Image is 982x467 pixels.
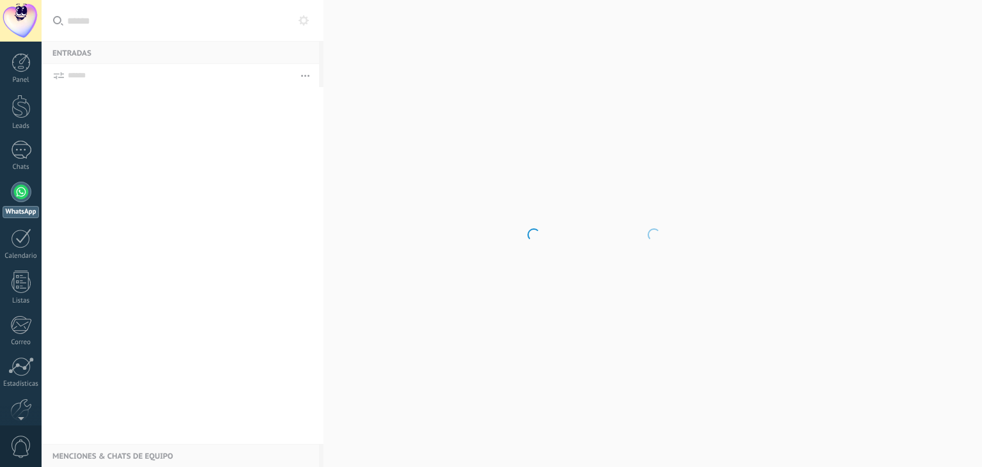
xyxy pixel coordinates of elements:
[3,163,40,171] div: Chats
[3,252,40,260] div: Calendario
[3,76,40,84] div: Panel
[3,122,40,131] div: Leads
[3,297,40,305] div: Listas
[3,206,39,218] div: WhatsApp
[3,338,40,347] div: Correo
[3,380,40,388] div: Estadísticas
